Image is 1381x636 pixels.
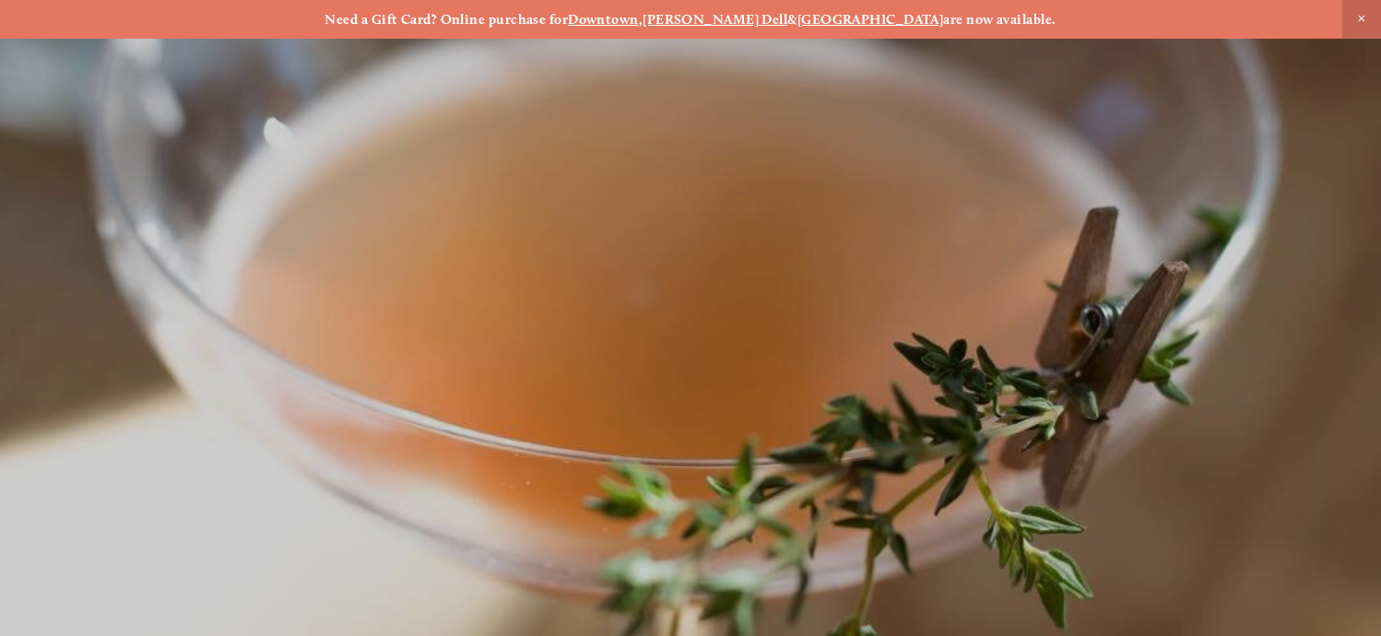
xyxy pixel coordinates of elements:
strong: are now available. [943,11,1056,28]
strong: , [639,11,643,28]
a: [PERSON_NAME] Dell [643,11,787,28]
a: [GEOGRAPHIC_DATA] [797,11,944,28]
strong: Need a Gift Card? Online purchase for [325,11,568,28]
strong: & [787,11,797,28]
a: Downtown [568,11,639,28]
